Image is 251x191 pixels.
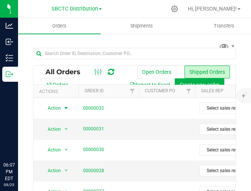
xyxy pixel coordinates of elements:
[45,68,88,76] span: All Orders
[41,145,61,155] span: Action
[6,22,13,29] inline-svg: Analytics
[51,6,98,12] span: SBCTC Distribution
[137,66,176,78] button: Open Orders
[83,105,104,112] a: 00000032
[145,88,175,93] a: Customer PO
[120,23,163,29] span: Shipments
[83,167,104,174] a: 00000028
[175,78,224,91] button: Create new order
[83,125,104,133] a: 00000031
[124,78,175,91] button: Export to Excel
[188,6,237,12] span: Hi, [PERSON_NAME]!
[41,165,61,176] span: Action
[62,165,71,176] span: select
[8,131,30,153] iframe: Resource center
[83,146,104,153] a: 00000030
[126,85,139,98] a: Filter
[101,18,183,34] a: Shipments
[41,103,61,113] span: Action
[170,5,179,12] div: Manage settings
[184,66,230,78] button: Shipped Orders
[41,124,61,134] span: Action
[183,85,195,98] a: Filter
[6,38,13,46] inline-svg: Inbound
[62,103,71,113] span: select
[6,54,13,62] inline-svg: Inventory
[85,88,104,93] a: Order ID
[62,145,71,155] span: select
[42,23,77,29] span: Orders
[33,48,236,59] input: Search Order ID, Destination, Customer PO...
[18,18,101,34] a: Orders
[204,23,245,29] span: Transfers
[3,162,15,182] p: 06:07 PM EDT
[62,124,71,134] span: select
[3,182,15,188] p: 09/25
[39,89,76,94] div: Actions
[41,78,73,91] button: All Orders
[201,88,224,93] a: Sales Rep
[180,82,219,88] span: Create new order
[6,70,13,78] inline-svg: Outbound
